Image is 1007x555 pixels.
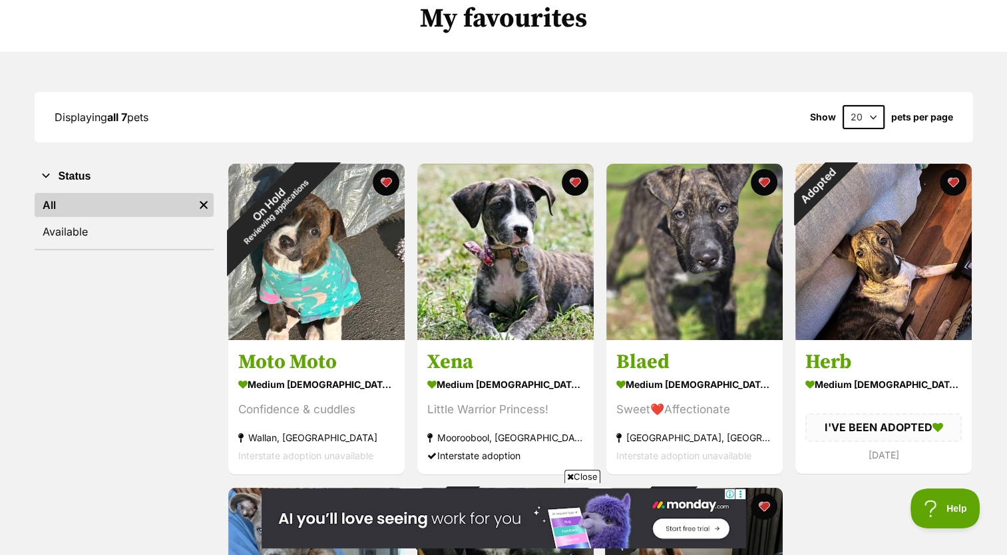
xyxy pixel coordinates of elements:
button: favourite [751,493,777,520]
h3: Herb [805,350,962,375]
button: favourite [373,169,399,196]
label: pets per page [891,112,953,122]
div: [DATE] [805,446,962,464]
strong: all 7 [107,110,127,124]
iframe: Advertisement [262,488,746,548]
button: favourite [751,169,777,196]
a: Herb medium [DEMOGRAPHIC_DATA] Dog I'VE BEEN ADOPTED [DATE] favourite [795,340,972,474]
img: Herb [795,164,972,340]
span: Interstate adoption unavailable [238,451,373,462]
a: All [35,193,194,217]
div: medium [DEMOGRAPHIC_DATA] Dog [616,375,773,395]
h3: Blaed [616,350,773,375]
a: Xena medium [DEMOGRAPHIC_DATA] Dog Little Warrior Princess! Mooroobool, [GEOGRAPHIC_DATA] Interst... [417,340,594,475]
img: Moto Moto [228,164,405,340]
a: On HoldReviewing applications [228,329,405,343]
div: medium [DEMOGRAPHIC_DATA] Dog [427,375,584,395]
div: [GEOGRAPHIC_DATA], [GEOGRAPHIC_DATA] [616,429,773,447]
h3: Moto Moto [238,350,395,375]
span: Displaying pets [55,110,148,124]
div: Wallan, [GEOGRAPHIC_DATA] [238,429,395,447]
button: Status [35,168,214,185]
div: Adopted [777,146,857,226]
div: medium [DEMOGRAPHIC_DATA] Dog [238,375,395,395]
div: Confidence & cuddles [238,401,395,419]
img: Xena [417,164,594,340]
iframe: Help Scout Beacon - Open [910,488,980,528]
span: Close [564,470,600,483]
a: Remove filter [194,193,214,217]
a: Adopted [795,329,972,343]
div: Interstate adoption [427,447,584,465]
a: Blaed medium [DEMOGRAPHIC_DATA] Dog Sweet❤️Affectionate [GEOGRAPHIC_DATA], [GEOGRAPHIC_DATA] Inte... [606,340,783,475]
span: Interstate adoption unavailable [616,451,751,462]
div: I'VE BEEN ADOPTED [805,414,962,442]
button: favourite [562,169,588,196]
div: Status [35,190,214,249]
div: On Hold [198,134,345,281]
div: Little Warrior Princess! [427,401,584,419]
div: medium [DEMOGRAPHIC_DATA] Dog [805,375,962,395]
div: Mooroobool, [GEOGRAPHIC_DATA] [427,429,584,447]
h3: Xena [427,350,584,375]
div: Sweet❤️Affectionate [616,401,773,419]
button: favourite [940,169,966,196]
a: Moto Moto medium [DEMOGRAPHIC_DATA] Dog Confidence & cuddles Wallan, [GEOGRAPHIC_DATA] Interstate... [228,340,405,475]
span: Show [810,112,836,122]
a: Available [35,220,214,244]
span: Reviewing applications [242,178,310,246]
img: Blaed [606,164,783,340]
